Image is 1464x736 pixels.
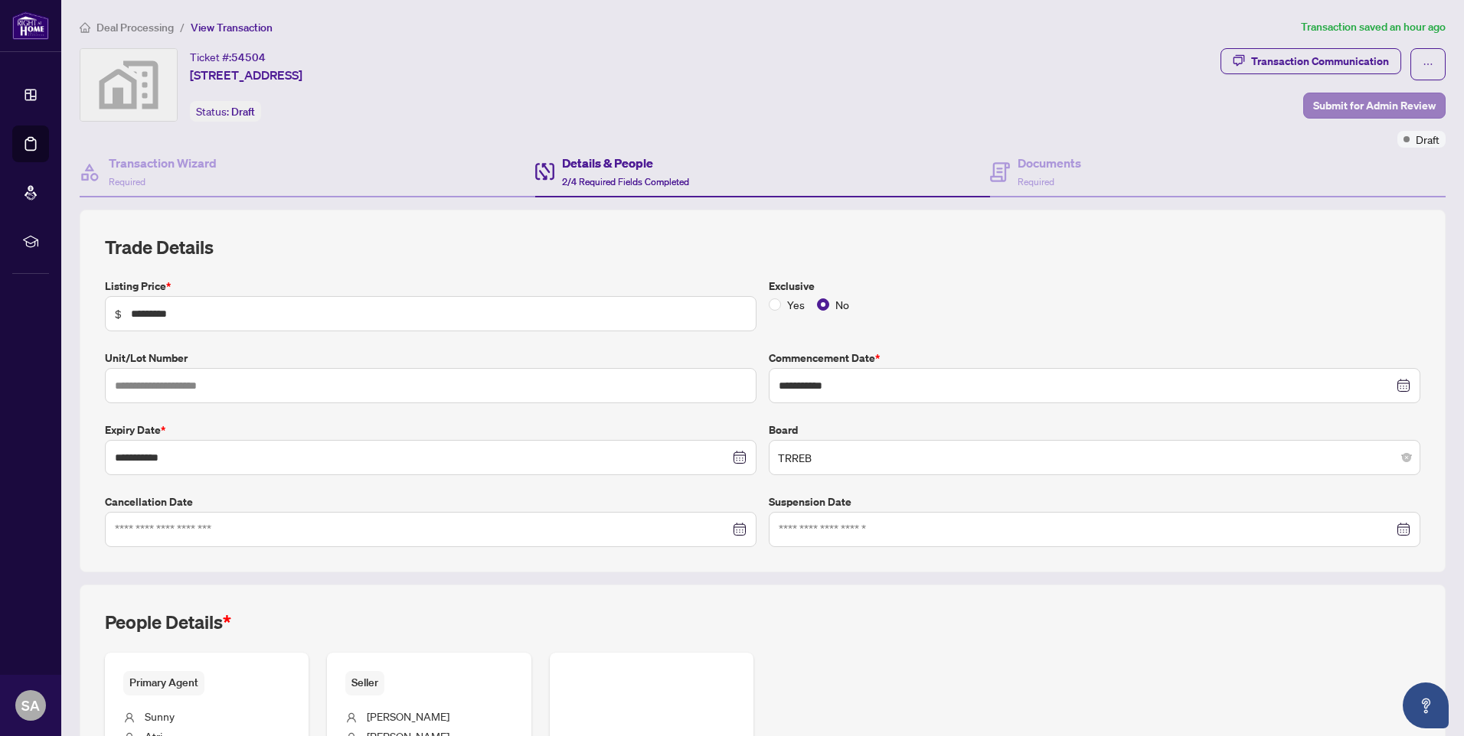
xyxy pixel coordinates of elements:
[190,48,266,66] div: Ticket #:
[769,350,1420,366] label: Commencement Date
[231,50,266,64] span: 54504
[1303,93,1446,119] button: Submit for Admin Review
[12,11,49,40] img: logo
[345,671,384,695] span: Seller
[1403,682,1449,728] button: Open asap
[109,154,217,172] h4: Transaction Wizard
[1402,453,1411,462] span: close-circle
[1423,59,1433,70] span: ellipsis
[1313,93,1436,118] span: Submit for Admin Review
[105,235,1420,259] h2: Trade Details
[562,176,689,187] span: 2/4 Required Fields Completed
[1018,154,1081,172] h4: Documents
[1018,176,1054,187] span: Required
[190,101,261,122] div: Status:
[123,671,204,695] span: Primary Agent
[96,21,174,34] span: Deal Processing
[105,422,757,438] label: Expiry Date
[190,66,302,84] span: [STREET_ADDRESS]
[105,610,231,634] h2: People Details
[769,278,1420,295] label: Exclusive
[781,296,811,313] span: Yes
[80,22,90,33] span: home
[1251,49,1389,73] div: Transaction Communication
[109,176,145,187] span: Required
[145,709,175,723] span: Sunny
[105,350,757,366] label: Unit/Lot Number
[769,493,1420,510] label: Suspension Date
[562,154,689,172] h4: Details & People
[367,709,449,723] span: [PERSON_NAME]
[115,305,122,322] span: $
[778,443,1411,472] span: TRREB
[769,422,1420,438] label: Board
[105,278,757,295] label: Listing Price
[180,18,185,36] li: /
[1416,131,1439,148] span: Draft
[231,105,255,119] span: Draft
[1221,48,1401,74] button: Transaction Communication
[105,493,757,510] label: Cancellation Date
[829,296,855,313] span: No
[1301,18,1446,36] article: Transaction saved an hour ago
[191,21,273,34] span: View Transaction
[21,695,40,716] span: SA
[80,49,177,121] img: svg%3e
